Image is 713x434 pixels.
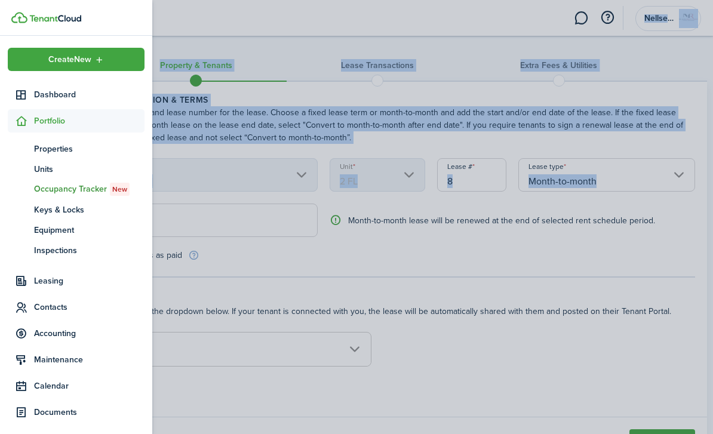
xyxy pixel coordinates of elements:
[34,224,145,236] span: Equipment
[8,179,145,199] a: Occupancy TrackerNew
[34,244,145,257] span: Inspections
[8,138,145,159] a: Properties
[11,12,27,23] img: TenantCloud
[34,204,145,216] span: Keys & Locks
[8,159,145,179] a: Units
[34,275,145,287] span: Leasing
[8,199,145,220] a: Keys & Locks
[8,240,145,260] a: Inspections
[112,184,127,195] span: New
[34,115,145,127] span: Portfolio
[8,220,145,240] a: Equipment
[29,15,81,22] img: TenantCloud
[34,88,145,101] span: Dashboard
[34,406,145,418] span: Documents
[8,83,145,106] a: Dashboard
[34,353,145,366] span: Maintenance
[34,163,145,176] span: Units
[34,301,145,313] span: Contacts
[34,327,145,340] span: Accounting
[34,143,145,155] span: Properties
[8,48,145,71] button: Open menu
[34,183,145,196] span: Occupancy Tracker
[34,380,145,392] span: Calendar
[48,56,91,64] span: Create New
